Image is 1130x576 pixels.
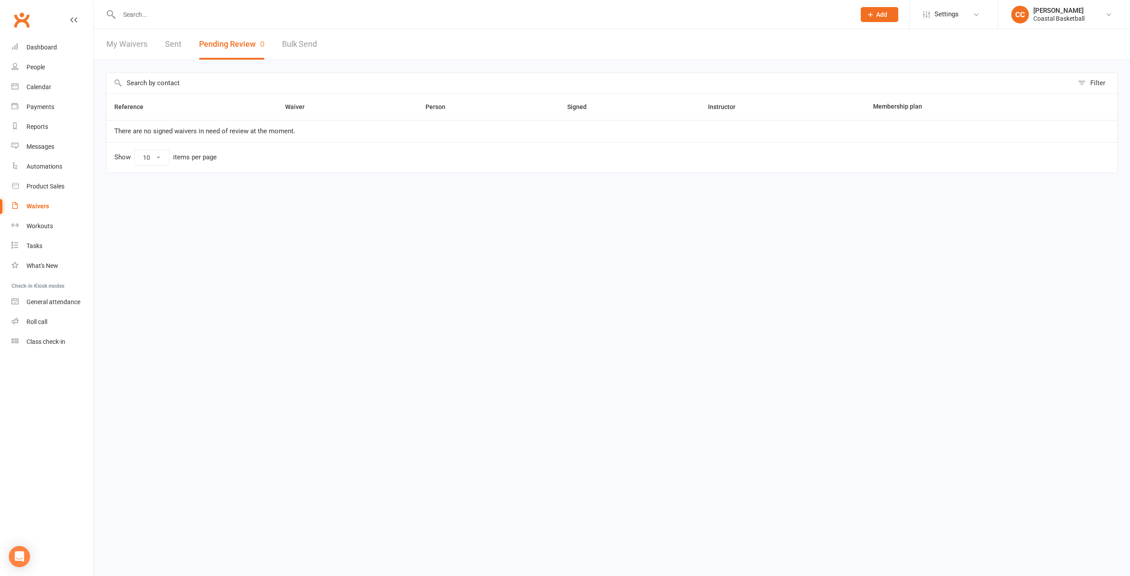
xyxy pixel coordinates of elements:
[117,8,849,21] input: Search...
[11,157,93,177] a: Automations
[11,38,93,57] a: Dashboard
[26,222,53,230] div: Workouts
[426,103,455,110] span: Person
[26,203,49,210] div: Waivers
[165,29,181,60] a: Sent
[11,77,93,97] a: Calendar
[708,102,745,112] button: Instructor
[11,332,93,352] a: Class kiosk mode
[106,29,147,60] a: My Waivers
[26,242,42,249] div: Tasks
[11,196,93,216] a: Waivers
[26,262,58,269] div: What's New
[426,102,455,112] button: Person
[26,338,65,345] div: Class check-in
[11,137,93,157] a: Messages
[11,97,93,117] a: Payments
[708,103,745,110] span: Instructor
[26,103,54,110] div: Payments
[11,292,93,312] a: General attendance kiosk mode
[26,143,54,150] div: Messages
[11,117,93,137] a: Reports
[567,103,596,110] span: Signed
[934,4,959,24] span: Settings
[11,177,93,196] a: Product Sales
[26,318,47,325] div: Roll call
[876,11,887,18] span: Add
[26,298,80,305] div: General attendance
[26,64,45,71] div: People
[114,150,217,166] div: Show
[26,83,51,90] div: Calendar
[567,102,596,112] button: Signed
[11,312,93,332] a: Roll call
[861,7,898,22] button: Add
[26,123,48,130] div: Reports
[106,120,1117,142] td: There are no signed waivers in need of review at the moment.
[199,29,264,60] button: Pending Review0
[11,236,93,256] a: Tasks
[1090,78,1105,88] div: Filter
[11,9,33,31] a: Clubworx
[865,94,1068,120] th: Membership plan
[285,102,314,112] button: Waiver
[26,44,57,51] div: Dashboard
[114,103,153,110] span: Reference
[1033,7,1085,15] div: [PERSON_NAME]
[260,39,264,49] span: 0
[26,163,62,170] div: Automations
[1073,73,1117,93] button: Filter
[11,57,93,77] a: People
[114,102,153,112] button: Reference
[282,29,317,60] a: Bulk Send
[1033,15,1085,23] div: Coastal Basketball
[106,73,1073,93] input: Search by contact
[11,256,93,276] a: What's New
[9,546,30,567] div: Open Intercom Messenger
[173,154,217,161] div: items per page
[285,103,314,110] span: Waiver
[26,183,64,190] div: Product Sales
[1011,6,1029,23] div: CC
[11,216,93,236] a: Workouts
